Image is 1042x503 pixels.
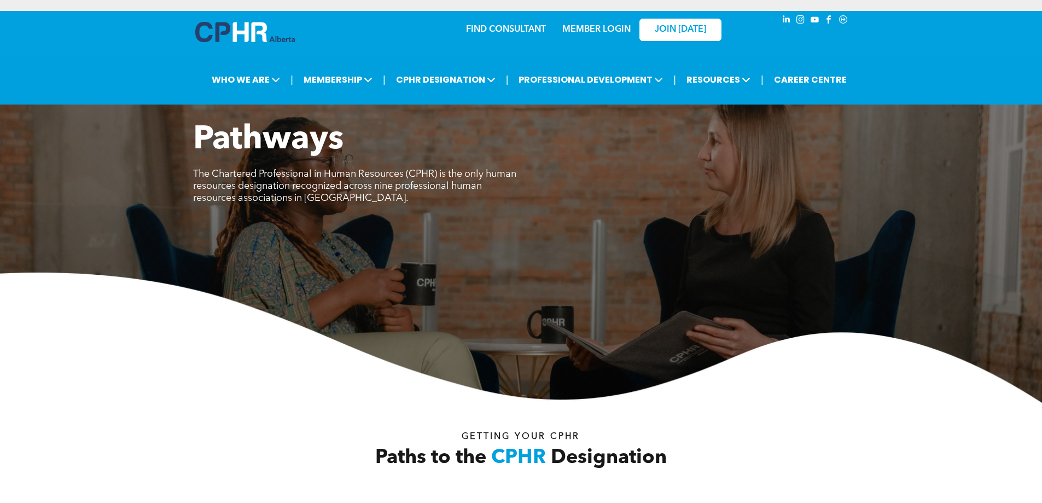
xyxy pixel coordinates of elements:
[673,68,676,91] li: |
[515,70,666,90] span: PROFESSIONAL DEVELOPMENT
[393,70,499,90] span: CPHR DESIGNATION
[193,124,344,157] span: Pathways
[491,448,546,468] span: CPHR
[195,22,295,42] img: A blue and white logo for cp alberta
[551,448,667,468] span: Designation
[193,169,516,203] span: The Chartered Professional in Human Resources (CPHR) is the only human resources designation reco...
[462,432,580,441] span: Getting your Cphr
[823,14,835,28] a: facebook
[761,68,764,91] li: |
[683,70,754,90] span: RESOURCES
[781,14,793,28] a: linkedin
[506,68,509,91] li: |
[383,68,386,91] li: |
[837,14,849,28] a: Social network
[375,448,486,468] span: Paths to the
[208,70,283,90] span: WHO WE ARE
[300,70,376,90] span: MEMBERSHIP
[771,70,850,90] a: CAREER CENTRE
[795,14,807,28] a: instagram
[562,25,631,34] a: MEMBER LOGIN
[290,68,293,91] li: |
[466,25,546,34] a: FIND CONSULTANT
[639,19,721,41] a: JOIN [DATE]
[809,14,821,28] a: youtube
[655,25,706,35] span: JOIN [DATE]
